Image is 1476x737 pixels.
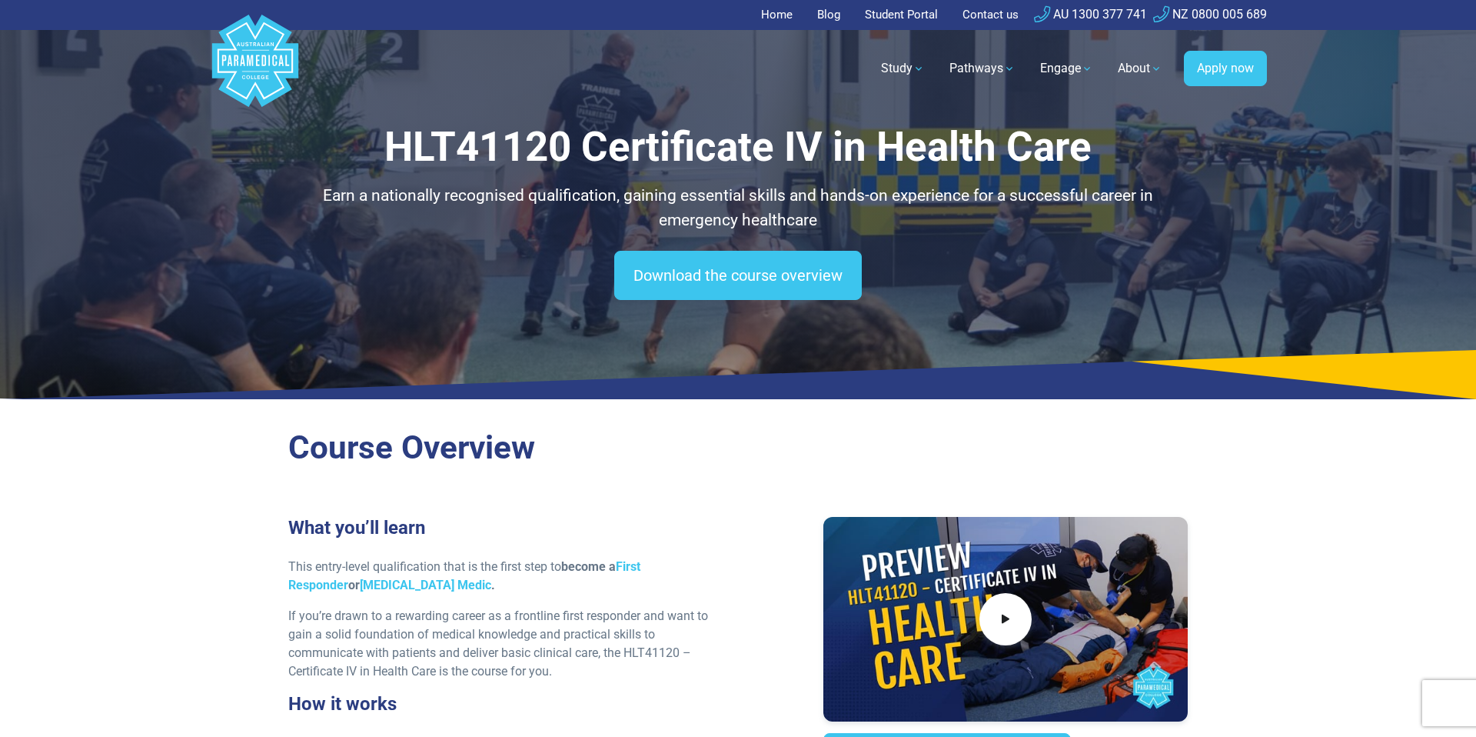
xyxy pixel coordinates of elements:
a: Study [872,47,934,90]
a: About [1109,47,1172,90]
a: Australian Paramedical College [209,30,301,108]
strong: become a or . [288,559,640,592]
a: Download the course overview [614,251,862,300]
p: If you’re drawn to a rewarding career as a frontline first responder and want to gain a solid fou... [288,607,729,681]
a: Pathways [940,47,1025,90]
a: First Responder [288,559,640,592]
a: [MEDICAL_DATA] Medic [360,578,491,592]
a: NZ 0800 005 689 [1153,7,1267,22]
h2: Course Overview [288,429,1188,468]
a: Engage [1031,47,1102,90]
p: This entry-level qualification that is the first step to [288,558,729,595]
h3: What you’ll learn [288,517,729,539]
p: Earn a nationally recognised qualification, gaining essential skills and hands-on experience for ... [288,184,1188,232]
h1: HLT41120 Certificate IV in Health Care [288,123,1188,172]
a: Apply now [1184,51,1267,86]
a: AU 1300 377 741 [1034,7,1147,22]
h3: How it works [288,693,729,715]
